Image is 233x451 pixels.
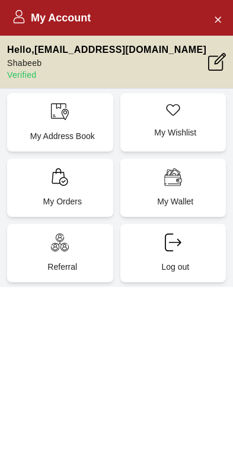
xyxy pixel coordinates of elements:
[130,195,222,207] p: My Wallet
[130,261,222,273] p: Log out
[17,130,108,142] p: My Address Book
[17,261,108,273] p: Referral
[7,57,206,69] p: Shabeeb
[7,69,206,81] p: Verified
[12,10,91,26] h2: My Account
[17,195,108,207] p: My Orders
[7,43,206,57] p: Hello , [EMAIL_ADDRESS][DOMAIN_NAME]
[208,10,227,29] button: Close Account
[130,127,222,138] p: My Wishlist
